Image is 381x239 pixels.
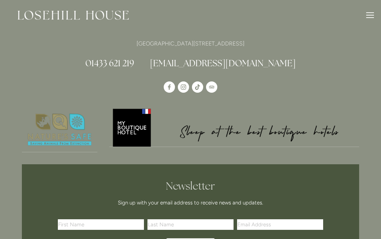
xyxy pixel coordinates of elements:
[18,11,129,20] img: Losehill House
[147,219,234,230] input: Last Name
[178,81,189,93] a: Instagram
[58,219,144,230] input: First Name
[192,81,203,93] a: TikTok
[150,57,296,69] a: [EMAIL_ADDRESS][DOMAIN_NAME]
[237,219,323,230] input: Email Address
[22,108,97,152] img: Nature's Safe - Logo
[60,198,321,207] p: Sign up with your email address to receive news and updates.
[60,180,321,192] h2: Newsletter
[109,108,359,147] img: My Boutique Hotel - Logo
[22,39,359,48] p: [GEOGRAPHIC_DATA][STREET_ADDRESS]
[164,81,175,93] a: Losehill House Hotel & Spa
[206,81,217,93] a: TripAdvisor
[85,57,134,69] a: 01433 621 219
